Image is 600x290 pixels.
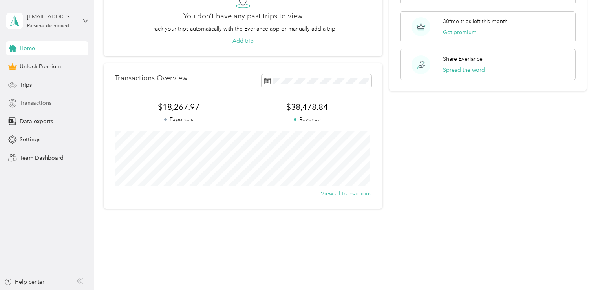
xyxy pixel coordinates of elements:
div: [EMAIL_ADDRESS][DOMAIN_NAME] [27,13,76,21]
button: Help center [4,278,44,286]
span: Team Dashboard [20,154,64,162]
button: Spread the word [443,66,485,74]
button: Get premium [443,28,476,36]
span: Data exports [20,117,53,126]
span: Home [20,44,35,53]
span: Settings [20,135,40,144]
button: View all transactions [321,190,371,198]
span: Unlock Premium [20,62,61,71]
p: Revenue [243,115,371,124]
span: $18,267.97 [115,102,243,113]
span: Transactions [20,99,51,107]
h2: You don’t have any past trips to view [183,12,302,20]
p: 30 free trips left this month [443,17,508,26]
p: Transactions Overview [115,74,187,82]
p: Track your trips automatically with the Everlance app or manually add a trip [150,25,335,33]
button: Add trip [232,37,254,45]
iframe: Everlance-gr Chat Button Frame [556,246,600,290]
span: Trips [20,81,32,89]
div: Personal dashboard [27,24,69,28]
span: $38,478.84 [243,102,371,113]
p: Expenses [115,115,243,124]
p: Share Everlance [443,55,483,63]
